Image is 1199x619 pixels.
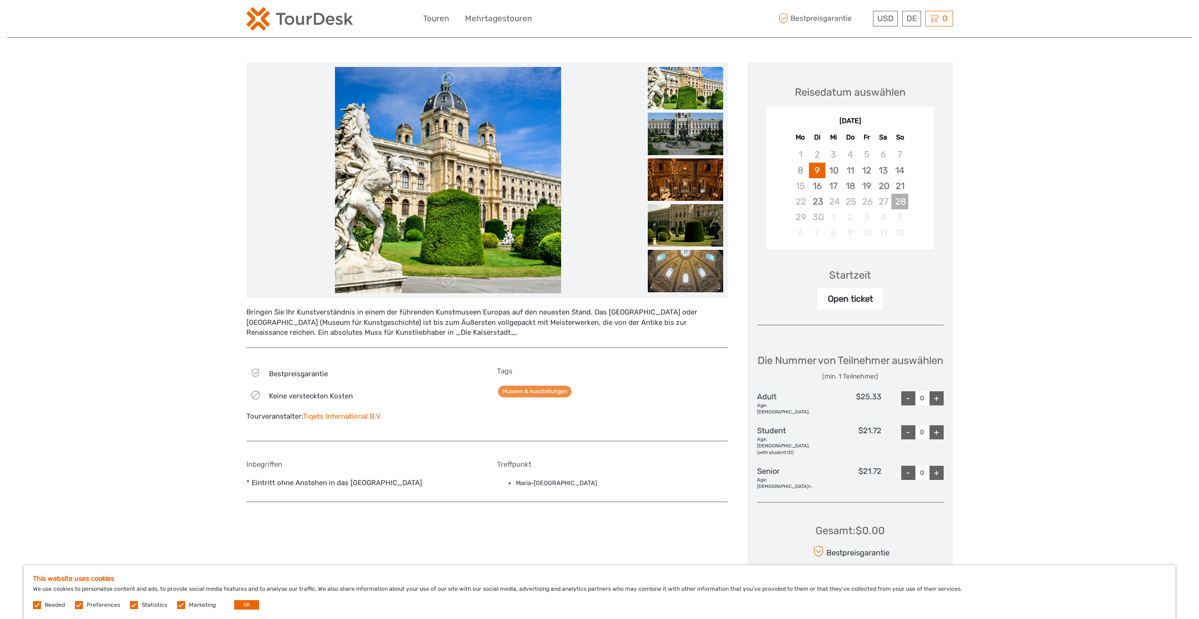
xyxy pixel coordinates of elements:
div: Choose Samstag, 20. September 2025 [875,178,891,194]
a: Mehrtagestouren [465,12,532,25]
span: USD [877,14,894,23]
div: month 2025-09 [769,147,930,240]
div: Choose Freitag, 19. September 2025 [858,178,875,194]
div: Choose Dienstag, 9. September 2025 [809,163,825,178]
div: Age: [DEMOGRAPHIC_DATA]+. [757,477,819,490]
div: * Eintritt ohne Anstehen in das [GEOGRAPHIC_DATA] [246,460,477,492]
div: - [901,391,915,405]
div: Bestpreisgarantie [811,543,889,560]
button: OK [234,600,259,610]
div: Student [757,425,819,456]
div: Mi [825,131,842,144]
img: 4ca5732b837e4067a2e5a4a7942991f3_main_slider.jpg [335,67,561,293]
div: + [930,391,944,405]
div: Mo [792,131,808,144]
h5: Treffpunkt [497,460,728,469]
span: Bestpreisgarantie [269,370,328,378]
div: We use cookies to personalise content and ads, to provide social media features and to analyse ou... [24,565,1175,619]
img: 4ca5732b837e4067a2e5a4a7942991f3_slider_thumbnail.jpg [648,67,723,109]
h5: Tags [497,367,728,375]
a: Museen & Ausstellungen [498,386,571,397]
div: Choose Mittwoch, 17. September 2025 [825,178,842,194]
div: Sa [875,131,891,144]
div: So [891,131,908,144]
a: Touren [423,12,449,25]
div: $21.72 [819,425,881,456]
div: Not available Montag, 15. September 2025 [792,178,808,194]
div: Gesamt : $0.00 [816,523,885,538]
div: $25.33 [819,391,881,416]
div: Not available Donnerstag, 4. September 2025 [842,147,858,162]
img: 816cde41d3ab41fb98171f3ac67a8f31_slider_thumbnail.jpg [648,113,723,155]
div: Choose Freitag, 12. September 2025 [858,163,875,178]
div: Choose Sonntag, 14. September 2025 [891,163,908,178]
div: + [930,466,944,480]
div: Not available Mittwoch, 1. Oktober 2025 [825,209,842,225]
div: Not available Mittwoch, 3. September 2025 [825,147,842,162]
div: Not available Samstag, 11. Oktober 2025 [875,225,891,240]
img: 4ddcd82e10514e6ea1d59a1be57a424f_slider_thumbnail.jpg [648,250,723,292]
div: Not available Dienstag, 7. Oktober 2025 [809,225,825,240]
div: Not available Donnerstag, 25. September 2025 [842,194,858,209]
div: Di [809,131,825,144]
div: Fr [858,131,875,144]
div: Not available Montag, 29. September 2025 [792,209,808,225]
div: Choose Dienstag, 23. September 2025 [809,194,825,209]
div: Open ticket [817,288,883,310]
div: Not available Dienstag, 2. September 2025 [809,147,825,162]
div: Die Nummer von Teilnehmer auswählen [758,353,943,381]
div: Senior [757,466,819,490]
div: Not available Donnerstag, 9. Oktober 2025 [842,225,858,240]
div: Adult [757,391,819,416]
div: Not available Dienstag, 30. September 2025 [809,209,825,225]
div: - [901,466,915,480]
div: - [901,425,915,439]
div: Age: [DEMOGRAPHIC_DATA]. [757,402,819,415]
span: Keine versteckten Kosten [269,392,353,400]
div: Not available Freitag, 3. Oktober 2025 [858,209,875,225]
div: Not available Mittwoch, 24. September 2025 [825,194,842,209]
div: Choose Dienstag, 16. September 2025 [809,178,825,194]
div: Not available Mittwoch, 8. Oktober 2025 [825,225,842,240]
img: 2254-3441b4b5-4e5f-4d00-b396-31f1d84a6ebf_logo_small.png [246,7,353,31]
span: 0 [941,14,949,23]
div: Not available Sonntag, 28. September 2025 [891,194,908,209]
div: Not available Montag, 8. September 2025 [792,163,808,178]
div: (min. 1 Teilnehmer) [758,372,943,381]
h5: This website uses cookies [33,575,1166,583]
div: + [930,425,944,439]
div: Not available Freitag, 5. September 2025 [858,147,875,162]
label: Needed [45,601,65,609]
img: aafd185926af4a179ac3148d40507fa9_slider_thumbnail.jpg [648,158,723,201]
div: Bringen Sie Ihr Kunstverständnis in einem der führenden Kunstmuseen Europas auf den neuesten Stan... [246,307,728,338]
img: 91555082aedf47c6b4010785fc41706f_slider_thumbnail.jpg [648,204,723,247]
div: Not available Montag, 1. September 2025 [792,147,808,162]
div: Not available Freitag, 10. Oktober 2025 [858,225,875,240]
div: Not available Montag, 6. Oktober 2025 [792,225,808,240]
div: Reisedatum auswählen [795,85,905,99]
div: Not available Samstag, 6. September 2025 [875,147,891,162]
label: Marketing [189,601,216,609]
div: Not available Montag, 22. September 2025 [792,194,808,209]
div: Choose Donnerstag, 18. September 2025 [842,178,858,194]
h5: Inbegriffen [246,460,477,469]
div: Choose Mittwoch, 10. September 2025 [825,163,842,178]
div: Choose Sonntag, 21. September 2025 [891,178,908,194]
div: DE [902,11,921,26]
div: Tourveranstalter: [246,412,477,421]
span: Bestpreisgarantie [776,11,871,26]
div: Startzeit [829,268,871,282]
div: Choose Donnerstag, 11. September 2025 [842,163,858,178]
div: [DATE] [767,116,934,126]
div: $21.72 [819,466,881,490]
div: Not available Donnerstag, 2. Oktober 2025 [842,209,858,225]
div: Do [842,131,858,144]
div: Not available Sonntag, 5. Oktober 2025 [891,209,908,225]
div: Not available Freitag, 26. September 2025 [858,194,875,209]
div: Not available Sonntag, 12. Oktober 2025 [891,225,908,240]
li: Maria-[GEOGRAPHIC_DATA] [516,478,728,488]
div: Not available Samstag, 4. Oktober 2025 [875,209,891,225]
div: Not available Samstag, 27. September 2025 [875,194,891,209]
div: Choose Samstag, 13. September 2025 [875,163,891,178]
div: Not available Sonntag, 7. September 2025 [891,147,908,162]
